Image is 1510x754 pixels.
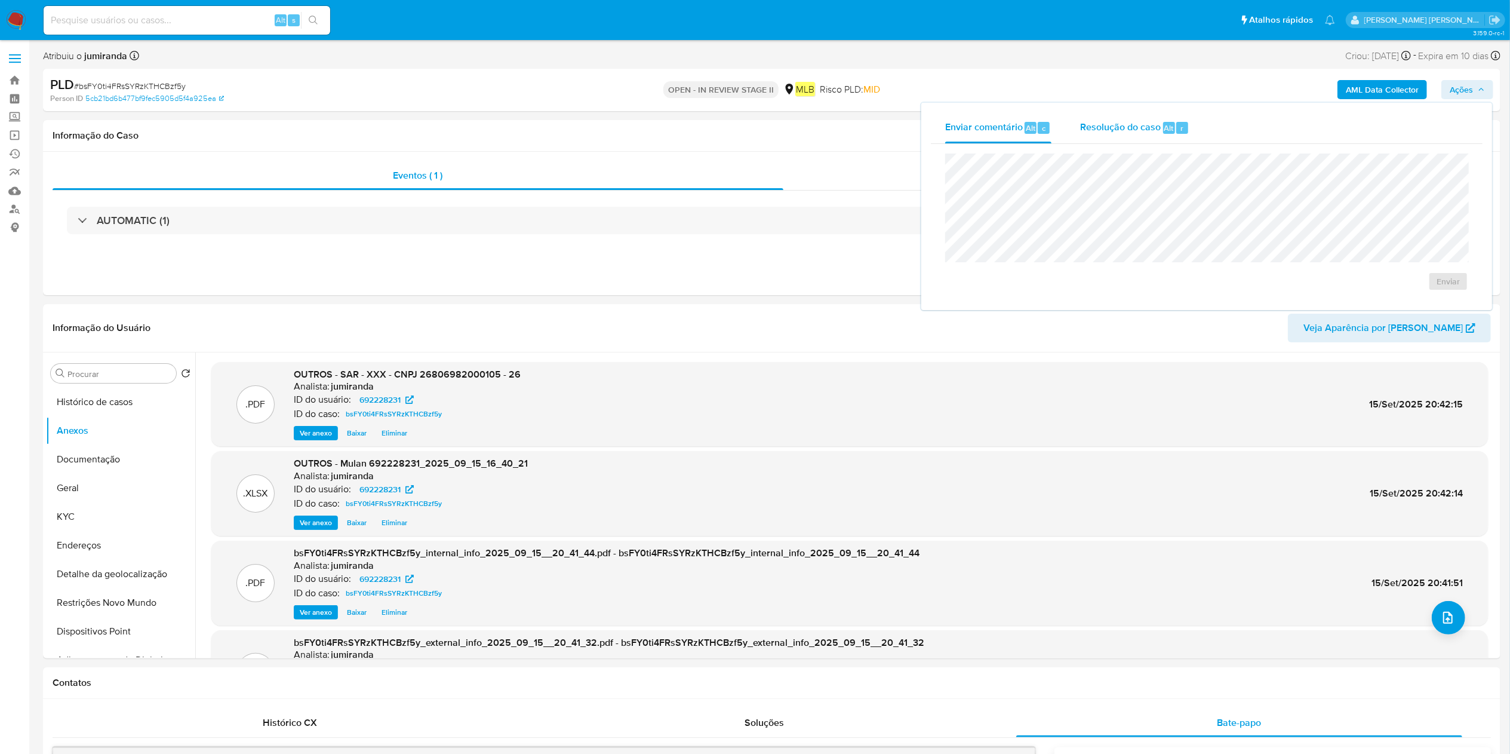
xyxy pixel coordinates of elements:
button: Veja Aparência por [PERSON_NAME] [1288,314,1491,342]
span: bsFY0ti4FRsSYRzKTHCBzf5y [346,407,442,421]
span: bsFY0ti4FRsSYRzKTHCBzf5y [346,586,442,600]
span: Alt [276,14,285,26]
span: 692228231 [359,572,401,586]
b: jumiranda [82,49,127,63]
span: Bate-papo [1217,716,1261,730]
p: Analista: [294,470,330,482]
span: bsFY0ti4FRsSYRzKTHCBzf5y [346,496,442,511]
button: Baixar [341,516,373,530]
h6: jumiranda [331,560,374,572]
button: Ver anexo [294,516,338,530]
button: upload-file [1432,601,1465,635]
button: Eliminar [376,605,413,620]
a: 692228231 [352,482,421,496]
span: 15/Set/2025 20:41:51 [1371,576,1463,590]
button: Ver anexo [294,605,338,620]
span: Eliminar [382,517,407,529]
span: bsFY0ti4FRsSYRzKTHCBzf5y_internal_info_2025_09_15__20_41_44.pdf - bsFY0ti4FRsSYRzKTHCBzf5y_intern... [294,546,919,560]
button: Eliminar [376,516,413,530]
p: ID do caso: [294,587,340,599]
span: OUTROS - SAR - XXX - CNPJ 26806982000105 - 26 [294,367,521,381]
span: Baixar [347,606,367,618]
button: Endereços [46,531,195,560]
span: Ver anexo [300,517,332,529]
span: Eliminar [382,606,407,618]
span: Alt [1164,122,1174,134]
button: Adiantamentos de Dinheiro [46,646,195,675]
b: PLD [50,75,74,94]
p: Analista: [294,560,330,572]
span: Risco PLD: [820,83,880,96]
span: 692228231 [359,393,401,407]
span: Ver anexo [300,427,332,439]
button: search-icon [301,12,325,29]
button: Anexos [46,416,195,445]
h3: AUTOMATIC (1) [97,214,170,227]
input: Pesquise usuários ou casos... [44,13,330,28]
span: r [1180,122,1183,134]
p: juliane.miranda@mercadolivre.com [1364,14,1485,26]
p: ID do usuário: [294,394,351,406]
span: Atribuiu o [43,50,127,63]
span: Ver anexo [300,606,332,618]
a: Sair [1489,14,1501,26]
button: Geral [46,474,195,502]
button: Restrições Novo Mundo [46,589,195,617]
span: Eventos ( 1 ) [393,168,442,182]
span: Enviar comentário [945,121,1023,134]
p: Analista: [294,381,330,393]
span: - [1413,48,1416,64]
p: ID do caso: [294,408,340,420]
a: Notificações [1325,15,1335,25]
a: bsFY0ti4FRsSYRzKTHCBzf5y [341,586,447,600]
span: Expira em 10 dias [1419,50,1489,63]
h1: Informação do Usuário [53,322,150,334]
button: Baixar [341,605,373,620]
input: Procurar [67,369,171,379]
b: AML Data Collector [1346,80,1419,99]
a: 692228231 [352,572,421,586]
b: Person ID [50,93,83,104]
h6: jumiranda [331,649,374,661]
h1: Contatos [53,677,1491,689]
p: ID do usuário: [294,483,351,495]
h6: jumiranda [331,381,374,393]
div: Criou: [DATE] [1345,48,1411,64]
a: 692228231 [352,393,421,407]
em: MLB [795,82,815,96]
p: OPEN - IN REVIEW STAGE II [663,81,779,98]
a: 5cb21bd6b477bf9fec5905d5f4a925ea [85,93,224,104]
button: Ver anexo [294,426,338,440]
button: Histórico de casos [46,388,195,416]
button: Retornar ao pedido padrão [181,369,190,382]
p: .PDF [246,577,266,590]
span: Baixar [347,427,367,439]
span: Soluções [745,716,784,730]
a: bsFY0ti4FRsSYRzKTHCBzf5y [341,407,447,421]
button: Eliminar [376,426,413,440]
button: AML Data Collector [1337,80,1427,99]
span: 692228231 [359,482,401,496]
span: Histórico CX [263,716,317,730]
button: Baixar [341,426,373,440]
button: Documentação [46,445,195,474]
button: Dispositivos Point [46,617,195,646]
span: c [1042,122,1045,134]
p: .PDF [246,398,266,411]
p: .XLSX [244,487,268,500]
span: Eliminar [382,427,407,439]
span: Alt [1026,122,1035,134]
span: s [292,14,296,26]
span: OUTROS - Mulan 692228231_2025_09_15_16_40_21 [294,456,528,470]
button: KYC [46,502,195,531]
h6: jumiranda [331,470,374,482]
p: Analista: [294,649,330,661]
span: 15/Set/2025 20:42:14 [1370,486,1463,500]
h1: Informação do Caso [53,130,1491,142]
span: Ações [1450,80,1473,99]
span: 15/Set/2025 20:42:15 [1369,397,1463,411]
span: Veja Aparência por [PERSON_NAME] [1303,314,1463,342]
span: Atalhos rápidos [1249,14,1313,26]
a: bsFY0ti4FRsSYRzKTHCBzf5y [341,496,447,511]
button: Procurar [56,369,65,378]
